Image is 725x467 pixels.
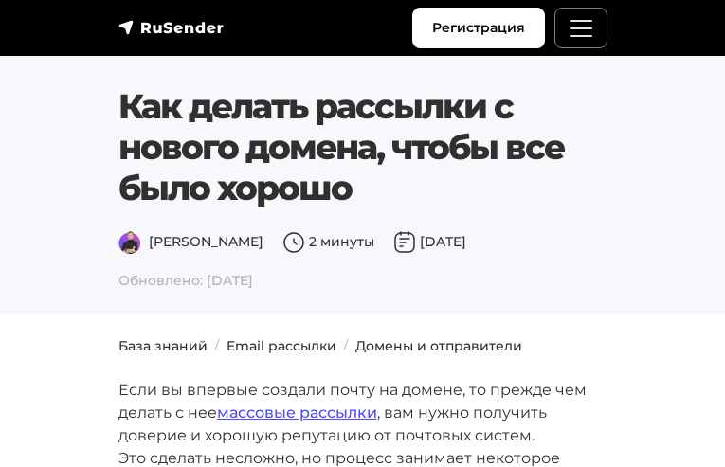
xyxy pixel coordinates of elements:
[412,8,545,48] a: Регистрация
[118,262,607,291] span: Обновлено: [DATE]
[107,336,619,356] nav: breadcrumb
[217,404,377,422] a: массовые рассылки
[282,231,305,254] img: Время чтения
[118,86,607,209] h1: Как делать рассылки с нового домена, чтобы все было хорошо
[355,337,522,354] a: Домены и отправители
[118,233,263,250] span: [PERSON_NAME]
[554,8,607,48] button: Меню
[118,337,208,354] a: База знаний
[393,231,416,254] img: Дата публикации
[227,337,336,354] a: Email рассылки
[282,233,374,250] span: 2 минуты
[393,233,466,250] span: [DATE]
[118,18,225,37] img: RuSender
